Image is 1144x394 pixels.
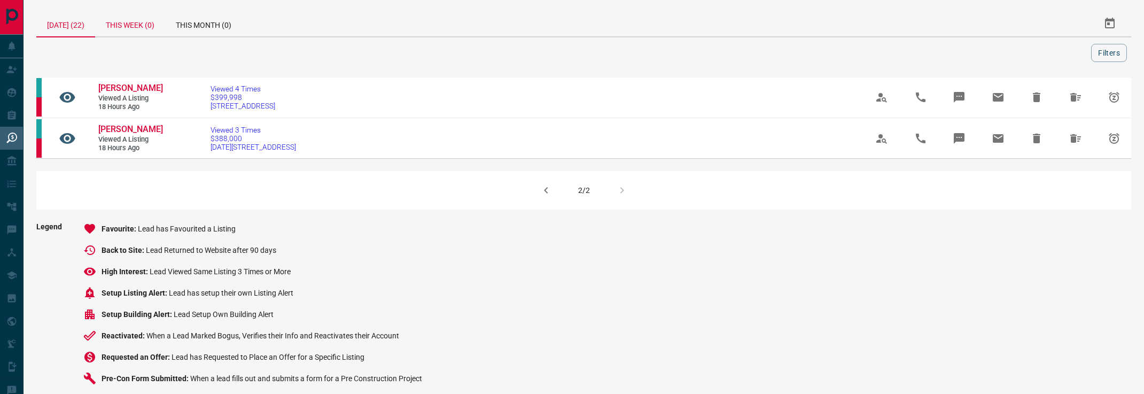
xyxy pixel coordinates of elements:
span: Hide [1024,84,1049,110]
div: condos.ca [36,78,42,97]
span: When a Lead Marked Bogus, Verifies their Info and Reactivates their Account [146,331,399,340]
span: Reactivated [102,331,146,340]
span: Viewed a Listing [98,94,162,103]
span: Lead has Requested to Place an Offer for a Specific Listing [172,353,364,361]
a: Viewed 3 Times$388,000[DATE][STREET_ADDRESS] [211,126,296,151]
div: [DATE] (22) [36,11,95,37]
span: [STREET_ADDRESS] [211,102,275,110]
span: Snooze [1101,126,1127,151]
span: [PERSON_NAME] [98,124,163,134]
button: Select Date Range [1097,11,1123,36]
span: $388,000 [211,134,296,143]
span: Lead Returned to Website after 90 days [146,246,276,254]
span: Snooze [1101,84,1127,110]
span: Favourite [102,225,138,233]
span: High Interest [102,267,150,276]
span: 18 hours ago [98,103,162,112]
span: Lead Viewed Same Listing 3 Times or More [150,267,291,276]
span: Viewed 4 Times [211,84,275,93]
div: condos.ca [36,119,42,138]
span: [DATE][STREET_ADDRESS] [211,143,296,151]
span: Lead has Favourited a Listing [138,225,236,233]
span: Back to Site [102,246,146,254]
div: 2/2 [578,186,590,195]
span: Message [946,84,972,110]
span: Lead Setup Own Building Alert [174,310,274,319]
span: Message [946,126,972,151]
a: [PERSON_NAME] [98,124,162,135]
div: This Week (0) [95,11,165,36]
div: property.ca [36,97,42,117]
span: Hide [1024,126,1049,151]
a: [PERSON_NAME] [98,83,162,94]
span: Requested an Offer [102,353,172,361]
span: View Profile [869,84,894,110]
span: Viewed a Listing [98,135,162,144]
span: Call [908,84,933,110]
span: Setup Listing Alert [102,289,169,297]
span: View Profile [869,126,894,151]
span: [PERSON_NAME] [98,83,163,93]
span: Email [985,126,1011,151]
span: Viewed 3 Times [211,126,296,134]
span: Call [908,126,933,151]
span: Hide All from Lynda Lauder [1063,84,1088,110]
button: Filters [1091,44,1127,62]
span: Email [985,84,1011,110]
span: $399,998 [211,93,275,102]
span: Setup Building Alert [102,310,174,319]
span: Lead has setup their own Listing Alert [169,289,293,297]
span: Pre-Con Form Submitted [102,374,190,383]
span: 18 hours ago [98,144,162,153]
span: Hide All from Lynda Lauder [1063,126,1088,151]
span: When a lead fills out and submits a form for a Pre Construction Project [190,374,422,383]
a: Viewed 4 Times$399,998[STREET_ADDRESS] [211,84,275,110]
div: This Month (0) [165,11,242,36]
div: property.ca [36,138,42,158]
